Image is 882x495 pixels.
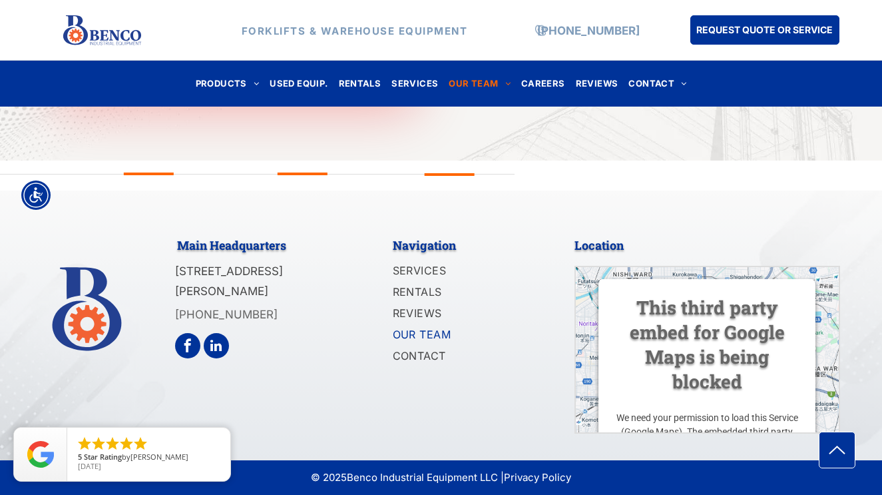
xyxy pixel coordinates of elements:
[393,282,537,304] a: RENTALS
[118,436,134,452] li: 
[504,471,571,484] a: Privacy Policy
[393,346,537,368] a: CONTACT
[132,436,148,452] li: 
[443,75,516,93] a: OUR TEAM
[264,75,333,93] a: USED EQUIP.
[177,237,286,253] span: Main Headquarters
[175,333,200,362] a: facebook
[91,436,107,452] li: 
[204,333,229,362] a: linkedin
[333,75,387,93] a: RENTALS
[77,436,93,452] li: 
[393,237,456,253] span: Navigation
[347,471,571,484] span: Benco Industrial Equipment LLC |
[574,237,624,253] span: Location
[21,181,51,210] div: Accessibility Menu
[537,23,640,37] a: [PHONE_NUMBER]
[311,470,347,486] span: © 2025
[696,17,833,42] span: REQUEST QUOTE OR SERVICE
[386,75,443,93] a: SERVICES
[614,410,799,480] p: We need your permission to load this Service (Google Maps). The embedded third party Service is n...
[393,304,537,325] a: REVIEWS
[175,264,283,298] span: [STREET_ADDRESS][PERSON_NAME]
[516,75,570,93] a: CAREERS
[393,326,451,342] span: OUR TEAM
[614,294,799,393] h3: This third party embed for Google Maps is being blocked
[105,436,120,452] li: 
[27,441,54,468] img: Review Rating
[78,453,220,462] span: by
[393,325,537,346] a: OUR TEAM
[623,75,692,93] a: CONTACT
[570,75,624,93] a: REVIEWS
[84,452,122,462] span: Star Rating
[576,267,839,480] img: Google maps preview image
[190,75,265,93] a: PRODUCTS
[78,452,82,462] span: 5
[130,452,188,462] span: [PERSON_NAME]
[393,261,537,282] a: SERVICES
[242,24,468,37] strong: FORKLIFTS & WAREHOUSE EQUIPMENT
[175,308,278,321] a: [PHONE_NUMBER]
[78,461,101,471] span: [DATE]
[690,15,839,45] a: REQUEST QUOTE OR SERVICE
